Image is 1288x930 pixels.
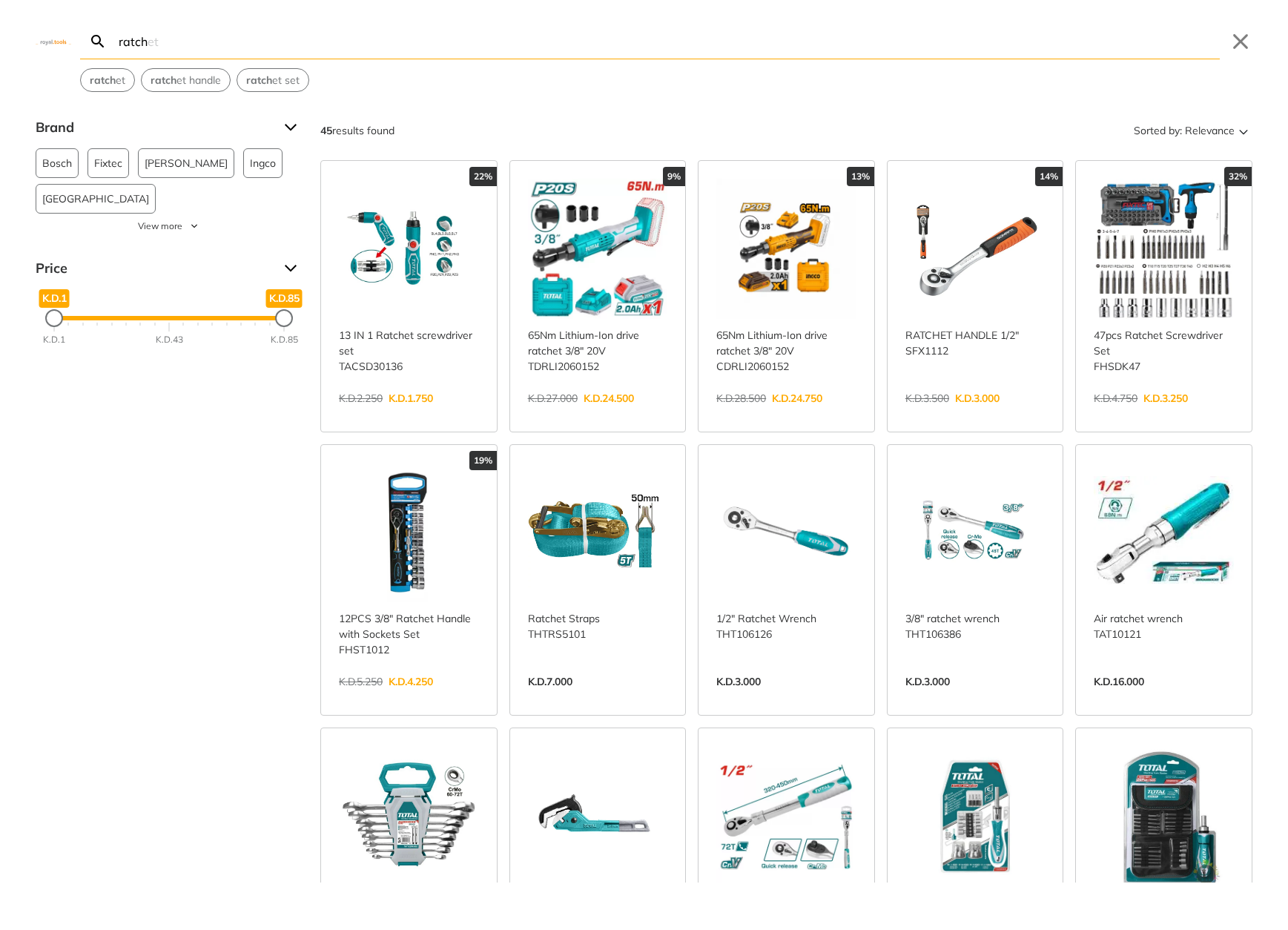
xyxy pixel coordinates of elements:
button: Sorted by:Relevance Sort [1131,119,1252,142]
span: Relevance [1185,119,1235,142]
button: View more [36,220,303,233]
button: Ingco [243,148,283,178]
strong: ratch [90,73,116,87]
span: Ingco [250,149,276,177]
div: 32% [1224,167,1252,186]
button: [GEOGRAPHIC_DATA] [36,184,156,214]
span: et handle [151,73,221,88]
span: Price [36,257,273,280]
span: et [90,73,125,88]
strong: ratch [246,73,272,87]
span: Bosch [42,149,72,177]
div: 19% [469,451,497,470]
strong: 45 [320,124,332,137]
span: [PERSON_NAME] [145,149,228,177]
button: [PERSON_NAME] [138,148,234,178]
div: 13% [847,167,874,186]
div: Maximum Price [275,309,293,327]
span: [GEOGRAPHIC_DATA] [42,185,149,213]
div: Suggestion: ratchet [80,68,135,92]
div: 14% [1035,167,1063,186]
div: Suggestion: ratchet handle [141,68,231,92]
button: Select suggestion: ratchet set [237,69,308,91]
span: et set [246,73,300,88]
div: K.D.1 [43,333,65,346]
span: Fixtec [94,149,122,177]
button: Select suggestion: ratchet handle [142,69,230,91]
div: K.D.43 [156,333,183,346]
div: results found [320,119,394,142]
span: Brand [36,116,273,139]
button: Bosch [36,148,79,178]
div: K.D.85 [271,333,298,346]
button: Select suggestion: ratchet [81,69,134,91]
button: Fixtec [87,148,129,178]
div: Suggestion: ratchet set [237,68,309,92]
svg: Search [89,33,107,50]
div: 22% [469,167,497,186]
img: Close [36,38,71,44]
div: Minimum Price [45,309,63,327]
strong: ratch [151,73,176,87]
span: View more [138,220,182,233]
input: Search… [116,24,1220,59]
div: 9% [663,167,685,186]
svg: Sort [1235,122,1252,139]
button: Close [1229,30,1252,53]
